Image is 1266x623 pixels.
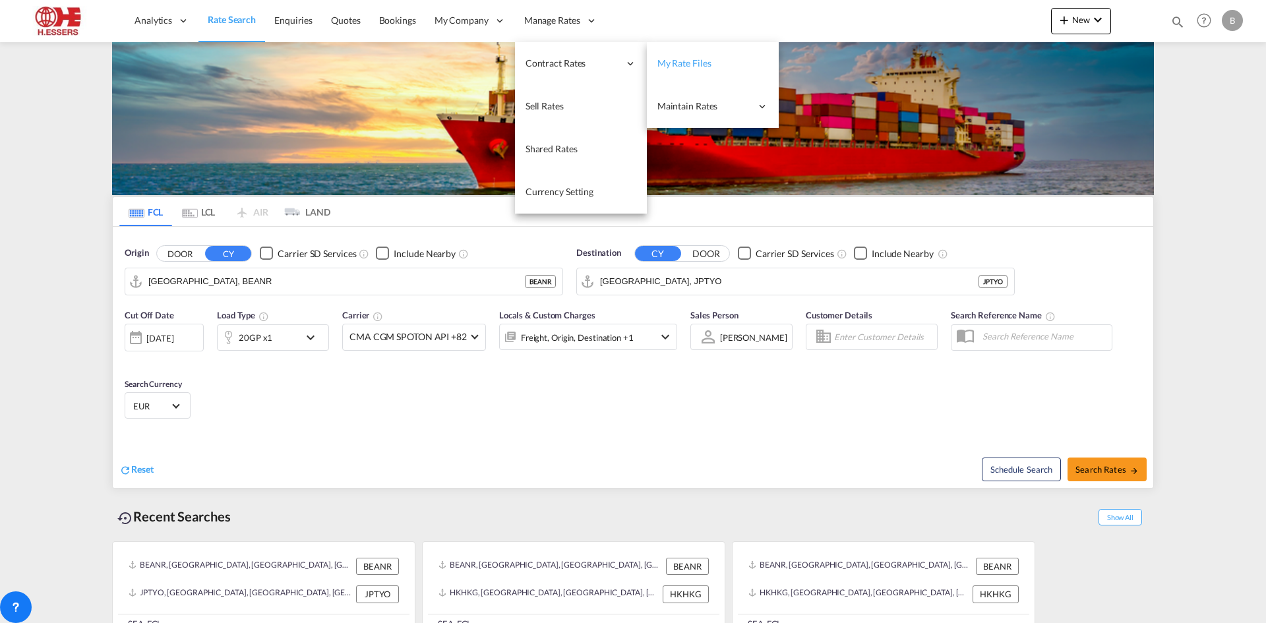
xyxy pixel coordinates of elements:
[834,327,933,347] input: Enter Customer Details
[1051,8,1111,34] button: icon-plus 400-fgNewicon-chevron-down
[438,585,659,603] div: HKHKG, Hong Kong, Hong Kong, Greater China & Far East Asia, Asia Pacific
[133,400,170,412] span: EUR
[1056,15,1106,25] span: New
[131,463,154,475] span: Reset
[217,324,329,351] div: 20GP x1icon-chevron-down
[119,197,172,226] md-tab-item: FCL
[938,249,948,259] md-icon: Unchecked: Ignores neighbouring ports when fetching rates.Checked : Includes neighbouring ports w...
[647,42,779,85] a: My Rate Files
[499,324,677,350] div: Freight Origin Destination Factory Stuffingicon-chevron-down
[515,171,647,214] a: Currency Setting
[135,14,172,27] span: Analytics
[666,558,709,575] div: BEANR
[331,15,360,26] span: Quotes
[208,14,256,25] span: Rate Search
[359,249,369,259] md-icon: Unchecked: Search for CY (Container Yard) services for all selected carriers.Checked : Search for...
[129,558,353,575] div: BEANR, Antwerp, Belgium, Western Europe, Europe
[129,585,353,603] div: JPTYO, Tokyo, Japan, Greater China & Far East Asia, Asia Pacific
[806,310,872,320] span: Customer Details
[720,332,787,343] div: [PERSON_NAME]
[278,247,356,260] div: Carrier SD Services
[976,558,1019,575] div: BEANR
[663,585,709,603] div: HKHKG
[1090,12,1106,28] md-icon: icon-chevron-down
[526,186,593,197] span: Currency Setting
[756,247,834,260] div: Carrier SD Services
[1068,458,1147,481] button: Search Ratesicon-arrow-right
[515,128,647,171] a: Shared Rates
[458,249,469,259] md-icon: Unchecked: Ignores neighbouring ports when fetching rates.Checked : Includes neighbouring ports w...
[719,328,789,347] md-select: Sales Person: Bo Schepkens
[303,330,325,345] md-icon: icon-chevron-down
[132,396,183,415] md-select: Select Currency: € EUREuro
[1056,12,1072,28] md-icon: icon-plus 400-fg
[690,310,738,320] span: Sales Person
[982,458,1061,481] button: Note: By default Schedule search will only considerorigin ports, destination ports and cut off da...
[349,330,467,343] span: CMA CGM SPOTON API +82
[872,247,934,260] div: Include Nearby
[278,197,330,226] md-tab-item: LAND
[837,249,847,259] md-icon: Unchecked: Search for CY (Container Yard) services for all selected carriers.Checked : Search for...
[973,585,1019,603] div: HKHKG
[119,197,330,226] md-pagination-wrapper: Use the left and right arrow keys to navigate between tabs
[748,558,973,575] div: BEANR, Antwerp, Belgium, Western Europe, Europe
[119,464,131,476] md-icon: icon-refresh
[1222,10,1243,31] div: B
[125,324,204,351] div: [DATE]
[260,247,356,260] md-checkbox: Checkbox No Ink
[1193,9,1215,32] span: Help
[683,246,729,261] button: DOOR
[1170,15,1185,34] div: icon-magnify
[125,350,135,368] md-datepicker: Select
[172,197,225,226] md-tab-item: LCL
[117,510,133,526] md-icon: icon-backup-restore
[112,502,236,531] div: Recent Searches
[157,246,203,261] button: DOOR
[342,310,383,320] span: Carrier
[356,585,399,603] div: JPTYO
[205,246,251,261] button: CY
[577,268,1014,295] md-input-container: Tokyo, JPTYO
[125,379,182,389] span: Search Currency
[526,143,578,154] span: Shared Rates
[125,268,562,295] md-input-container: Antwerp, BEANR
[258,311,269,322] md-icon: icon-information-outline
[515,85,647,128] a: Sell Rates
[394,247,456,260] div: Include Nearby
[376,247,456,260] md-checkbox: Checkbox No Ink
[526,100,564,111] span: Sell Rates
[113,227,1153,488] div: Origin DOOR CY Checkbox No InkUnchecked: Search for CY (Container Yard) services for all selected...
[356,558,399,575] div: BEANR
[524,14,580,27] span: Manage Rates
[951,310,1056,320] span: Search Reference Name
[976,326,1112,346] input: Search Reference Name
[146,332,173,344] div: [DATE]
[521,328,634,347] div: Freight Origin Destination Factory Stuffing
[657,100,751,113] span: Maintain Rates
[499,310,595,320] span: Locals & Custom Charges
[635,246,681,261] button: CY
[1170,15,1185,29] md-icon: icon-magnify
[217,310,269,320] span: Load Type
[20,6,109,36] img: 690005f0ba9d11ee90968bb23dcea500.JPG
[125,310,174,320] span: Cut Off Date
[1045,311,1056,322] md-icon: Your search will be saved by the below given name
[1099,509,1142,525] span: Show All
[112,42,1154,195] img: LCL+%26+FCL+BACKGROUND.png
[979,275,1008,288] div: JPTYO
[657,329,673,345] md-icon: icon-chevron-down
[1075,464,1139,475] span: Search Rates
[576,247,621,260] span: Destination
[373,311,383,322] md-icon: The selected Trucker/Carrierwill be displayed in the rate results If the rates are from another f...
[274,15,313,26] span: Enquiries
[239,328,272,347] div: 20GP x1
[515,42,647,85] div: Contract Rates
[1130,466,1139,475] md-icon: icon-arrow-right
[1193,9,1222,33] div: Help
[438,558,663,575] div: BEANR, Antwerp, Belgium, Western Europe, Europe
[435,14,489,27] span: My Company
[379,15,416,26] span: Bookings
[119,463,154,477] div: icon-refreshReset
[854,247,934,260] md-checkbox: Checkbox No Ink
